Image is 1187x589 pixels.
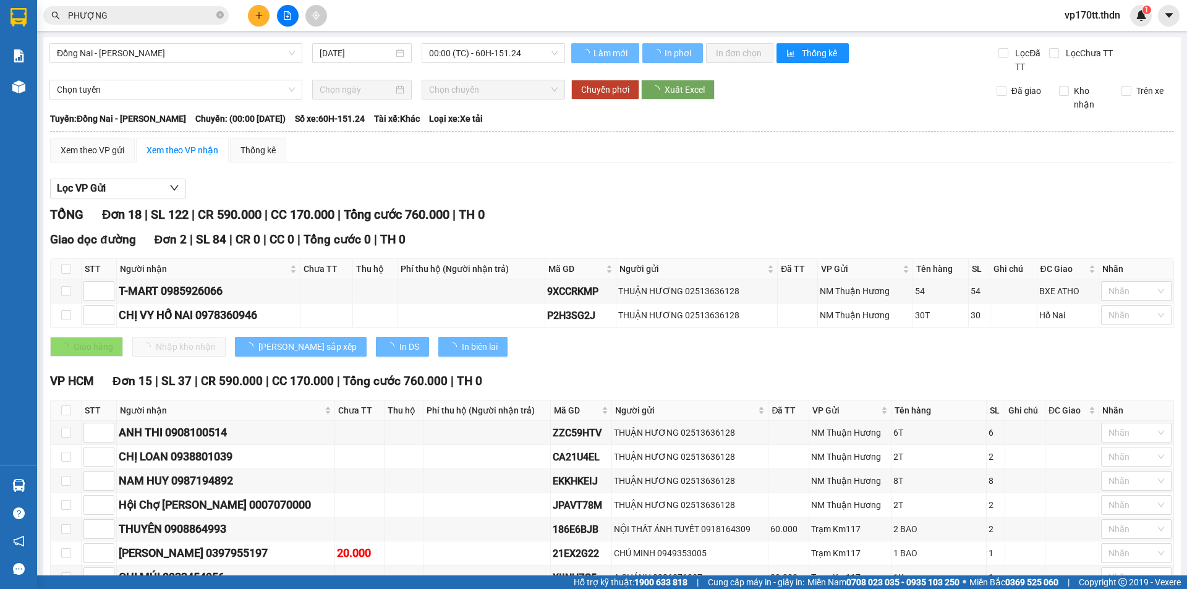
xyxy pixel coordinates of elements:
[283,11,292,20] span: file-add
[989,498,1003,512] div: 2
[1049,404,1086,417] span: ĐC Giao
[1136,10,1147,21] img: icon-new-feature
[809,541,891,566] td: Trạm Km117
[229,232,232,247] span: |
[786,49,797,59] span: bar-chart
[913,259,969,279] th: Tên hàng
[989,426,1003,439] div: 6
[266,374,269,388] span: |
[969,259,990,279] th: SL
[13,507,25,519] span: question-circle
[119,307,298,324] div: CHỊ VY HỐ NAI 0978360946
[989,570,1003,584] div: 1
[915,308,966,322] div: 30T
[57,80,295,99] span: Chọn tuyến
[811,570,889,584] div: Trạm Km117
[145,207,148,222] span: |
[119,496,333,514] div: Hội Chợ [PERSON_NAME] 0007070000
[768,400,809,421] th: Đã TT
[971,284,988,298] div: 54
[820,284,911,298] div: NM Thuận Hương
[429,44,558,62] span: 00:00 (TC) - 60H-151.24
[376,337,429,357] button: In DS
[618,308,775,322] div: THUẬN HƯƠNG 02513636128
[802,46,839,60] span: Thống kê
[551,421,612,445] td: ZZC59HTV
[593,46,629,60] span: Làm mới
[312,11,320,20] span: aim
[169,183,179,193] span: down
[353,259,398,279] th: Thu hộ
[344,207,449,222] span: Tổng cước 760.000
[119,448,333,465] div: CHỊ LOAN 0938801039
[1164,10,1175,21] span: caret-down
[1055,7,1130,23] span: vp170tt.thdn
[195,112,286,125] span: Chuyến: (00:00 [DATE])
[196,232,226,247] span: SL 84
[429,112,483,125] span: Loại xe: Xe tải
[195,374,198,388] span: |
[665,46,693,60] span: In phơi
[258,340,357,354] span: [PERSON_NAME] sắp xếp
[809,469,891,493] td: NM Thuận Hương
[554,404,599,417] span: Mã GD
[811,498,889,512] div: NM Thuận Hương
[809,493,891,517] td: NM Thuận Hương
[807,575,959,589] span: Miền Nam
[652,49,663,57] span: loading
[893,450,984,464] div: 2T
[399,340,419,354] span: In DS
[245,342,258,351] span: loading
[235,337,367,357] button: [PERSON_NAME] sắp xếp
[271,207,334,222] span: CC 170.000
[429,80,558,99] span: Chọn chuyến
[548,262,604,276] span: Mã GD
[553,425,610,441] div: ZZC59HTV
[201,374,263,388] span: CR 590.000
[147,143,218,157] div: Xem theo VP nhận
[277,5,299,27] button: file-add
[987,400,1005,421] th: SL
[255,11,263,20] span: plus
[300,259,353,279] th: Chưa TT
[216,10,224,22] span: close-circle
[151,207,189,222] span: SL 122
[571,43,639,63] button: Làm mới
[295,112,365,125] span: Số xe: 60H-151.24
[553,546,610,561] div: 21EX2G22
[423,400,551,421] th: Phí thu hộ (Người nhận trả)
[198,207,262,222] span: CR 590.000
[893,426,984,439] div: 6T
[320,83,393,96] input: Chọn ngày
[462,340,498,354] span: In biên lai
[818,303,913,328] td: NM Thuận Hương
[614,426,766,439] div: THUẬN HƯƠNG 02513636128
[132,337,226,357] button: Nhập kho nhận
[385,400,423,421] th: Thu hộ
[1039,308,1097,322] div: Hố Nai
[343,374,448,388] span: Tổng cước 760.000
[553,449,610,465] div: CA21U4EL
[551,493,612,517] td: JPAVT78M
[240,143,276,157] div: Thống kê
[119,520,333,538] div: THUYÊN 0908864993
[553,570,610,585] div: XIINHZS5
[614,522,766,536] div: NỘI THẤT ÁNH TUYẾT 0918164309
[820,308,911,322] div: NM Thuận Hương
[1010,46,1049,74] span: Lọc Đã TT
[615,404,755,417] span: Người gửi
[453,207,456,222] span: |
[697,575,699,589] span: |
[337,374,340,388] span: |
[1158,5,1180,27] button: caret-down
[119,472,333,489] div: NAM HUY 0987194892
[551,445,612,469] td: CA21U4EL
[547,284,615,299] div: 9XCCRKMP
[155,232,187,247] span: Đơn 2
[989,546,1003,560] div: 1
[770,522,807,536] div: 60.000
[57,180,106,196] span: Lọc VP Gửi
[57,44,295,62] span: Đồng Nai - Hồ Chí Minh
[551,469,612,493] td: EKKHKEIJ
[818,279,913,303] td: NM Thuận Hương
